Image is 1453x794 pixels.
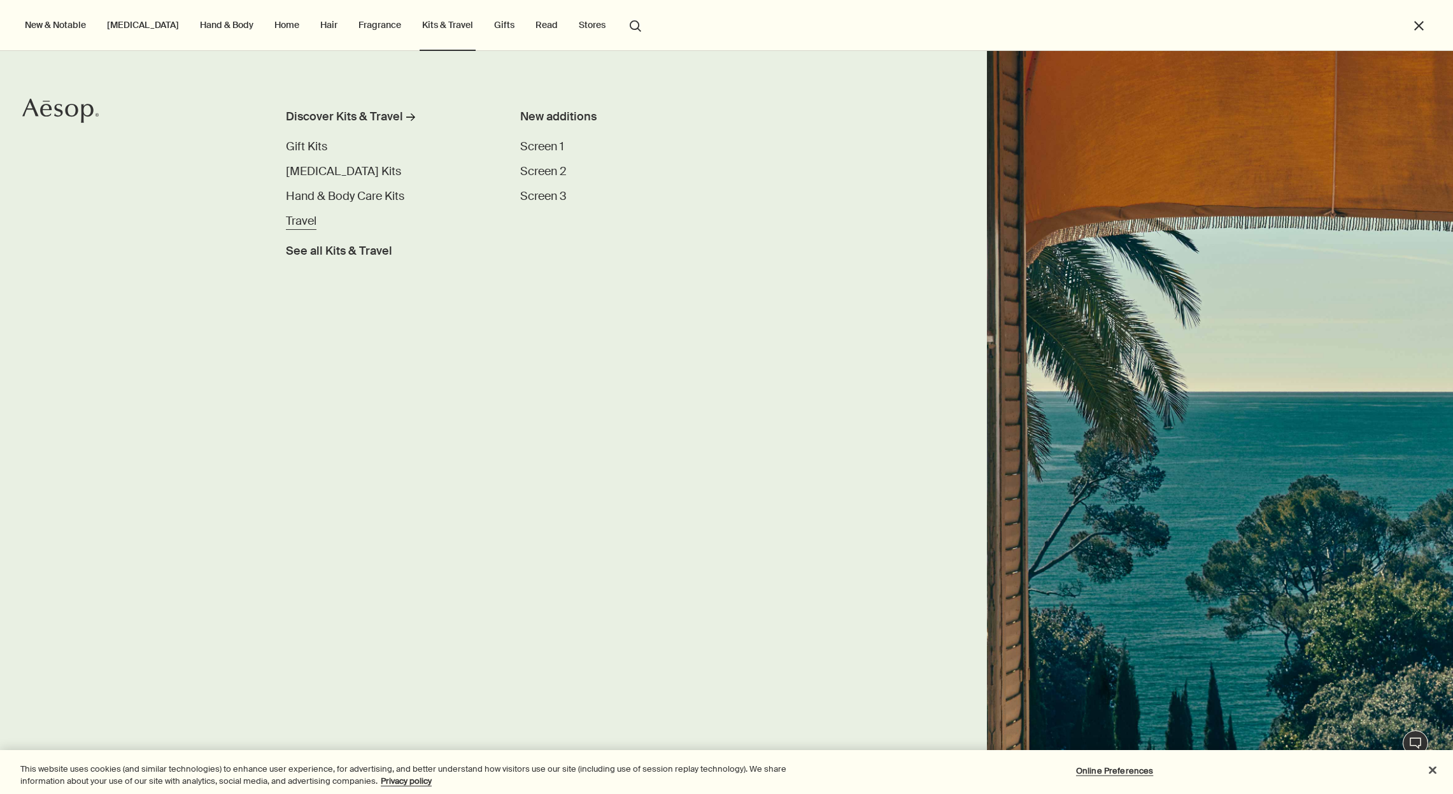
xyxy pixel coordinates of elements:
a: See all Kits & Travel [286,237,392,260]
a: Hand & Body [197,17,256,33]
img: Ocean scenery viewed from open shutter windows. [987,51,1453,794]
span: Screen 3 [520,188,567,204]
div: New additions [520,108,753,125]
a: Aesop [22,98,99,127]
a: [MEDICAL_DATA] [104,17,181,33]
a: Fragrance [356,17,404,33]
span: Travel [286,213,316,229]
span: See all Kits & Travel [286,243,392,260]
a: Screen 3 [520,188,567,205]
a: Read [533,17,560,33]
button: Open search [624,13,647,37]
button: Live Assistance [1403,730,1428,756]
a: Gifts [492,17,517,33]
span: Hand & Body Care Kits [286,188,404,204]
a: Travel [286,213,316,230]
span: Gift Kits [286,139,327,154]
button: New & Notable [22,17,89,33]
div: This website uses cookies (and similar technologies) to enhance user experience, for advertising,... [20,763,799,788]
a: Kits & Travel [420,17,476,33]
a: More information about your privacy, opens in a new tab [381,776,432,786]
span: Skin Care Kits [286,164,401,179]
button: Close [1419,756,1447,784]
span: Screen 1 [520,139,564,154]
span: Screen 2 [520,164,567,179]
svg: Aesop [22,98,99,124]
div: Discover Kits & Travel [286,108,403,125]
a: Home [272,17,302,33]
a: Gift Kits [286,138,327,155]
button: Stores [576,17,608,33]
a: Discover Kits & Travel [286,108,477,131]
a: Screen 2 [520,163,567,180]
a: Hair [318,17,340,33]
a: Screen 1 [520,138,564,155]
a: Hand & Body Care Kits [286,188,404,205]
button: Online Preferences, Opens the preference center dialog [1075,758,1154,784]
a: [MEDICAL_DATA] Kits [286,163,401,180]
button: Close the Menu [1412,18,1426,33]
